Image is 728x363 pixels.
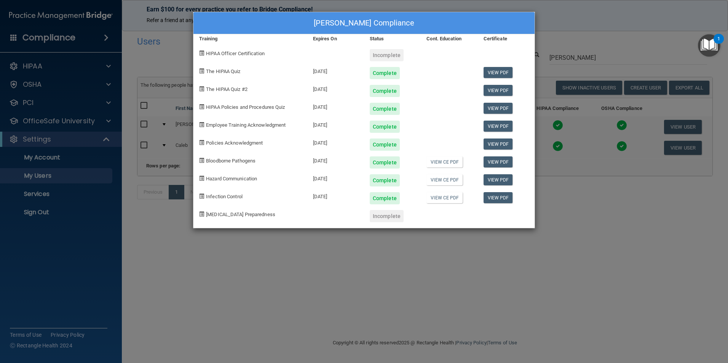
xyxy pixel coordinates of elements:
div: [PERSON_NAME] Compliance [193,12,535,34]
div: [DATE] [307,115,364,133]
span: HIPAA Policies and Procedures Quiz [206,104,285,110]
a: View PDF [484,85,513,96]
a: View CE PDF [426,192,463,203]
div: 1 [717,39,720,49]
div: [DATE] [307,186,364,204]
div: [DATE] [307,97,364,115]
button: Open Resource Center, 1 new notification [698,34,720,57]
a: View PDF [484,174,513,185]
a: View PDF [484,67,513,78]
div: [DATE] [307,151,364,169]
a: View PDF [484,103,513,114]
span: Hazard Communication [206,176,257,181]
div: Complete [370,174,400,186]
a: View PDF [484,121,513,132]
div: [DATE] [307,79,364,97]
a: View PDF [484,192,513,203]
div: Complete [370,156,400,169]
span: HIPAA Officer Certification [206,51,265,56]
div: Complete [370,103,400,115]
span: The HIPAA Quiz #2 [206,86,247,92]
div: Complete [370,67,400,79]
a: View PDF [484,156,513,167]
a: View CE PDF [426,156,463,167]
div: Incomplete [370,210,404,222]
div: Certificate [478,34,535,43]
div: Complete [370,192,400,204]
div: Cont. Education [421,34,477,43]
span: Employee Training Acknowledgment [206,122,286,128]
div: [DATE] [307,133,364,151]
span: [MEDICAL_DATA] Preparedness [206,212,275,217]
span: Infection Control [206,194,243,199]
div: Status [364,34,421,43]
a: View PDF [484,139,513,150]
span: Bloodborne Pathogens [206,158,255,164]
div: Complete [370,139,400,151]
div: [DATE] [307,61,364,79]
div: Complete [370,121,400,133]
div: Expires On [307,34,364,43]
div: Training [193,34,307,43]
div: Incomplete [370,49,404,61]
span: Policies Acknowledgment [206,140,263,146]
span: The HIPAA Quiz [206,68,240,74]
a: View CE PDF [426,174,463,185]
div: [DATE] [307,169,364,186]
div: Complete [370,85,400,97]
